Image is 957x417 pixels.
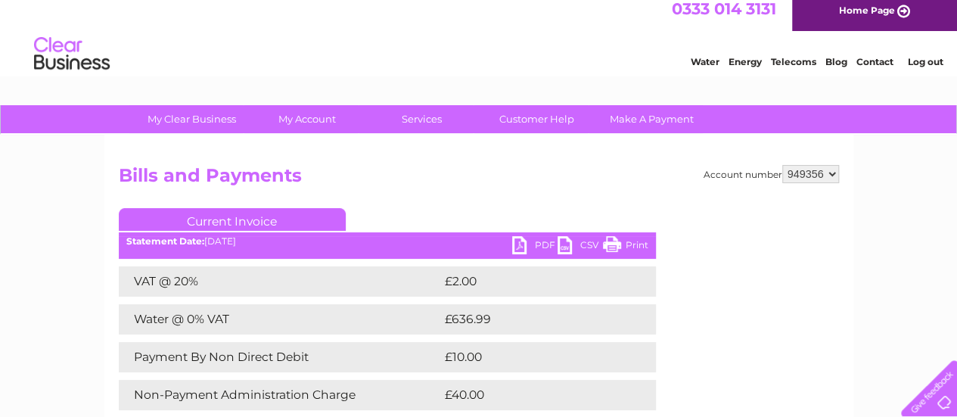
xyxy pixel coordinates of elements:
b: Statement Date: [126,235,204,247]
a: Log out [907,64,943,76]
div: Clear Business is a trading name of Verastar Limited (registered in [GEOGRAPHIC_DATA] No. 3667643... [122,8,837,73]
a: Blog [825,64,847,76]
a: My Account [244,105,369,133]
td: £2.00 [441,266,621,297]
a: My Clear Business [129,105,254,133]
div: Account number [704,165,839,183]
td: Payment By Non Direct Debit [119,342,441,372]
a: Telecoms [771,64,816,76]
td: £10.00 [441,342,625,372]
a: Make A Payment [589,105,714,133]
td: £636.99 [441,304,629,335]
td: VAT @ 20% [119,266,441,297]
a: 0333 014 3131 [672,8,776,26]
a: Services [359,105,484,133]
a: Print [603,236,648,258]
td: Water @ 0% VAT [119,304,441,335]
a: Energy [729,64,762,76]
h2: Bills and Payments [119,165,839,194]
td: Non-Payment Administration Charge [119,380,441,410]
a: CSV [558,236,603,258]
a: Water [691,64,719,76]
a: Current Invoice [119,208,346,231]
img: logo.png [33,39,110,86]
div: [DATE] [119,236,656,247]
a: Customer Help [474,105,599,133]
a: PDF [512,236,558,258]
td: £40.00 [441,380,626,410]
a: Contact [856,64,893,76]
